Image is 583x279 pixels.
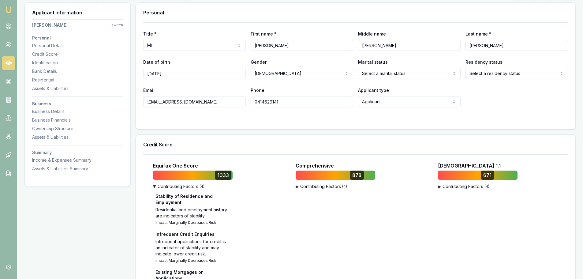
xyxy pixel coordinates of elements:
[358,88,389,93] label: Applicant type
[143,59,170,65] label: Date of birth
[155,193,230,205] p: Stability of Residence and Employment
[296,162,334,169] p: Comprehensive
[32,150,123,155] h3: Summary
[251,96,353,107] input: 0431 234 567
[32,166,123,172] div: Assets & Liabilities Summary
[155,231,230,237] p: Infrequent Credit Enquiries
[32,117,123,123] div: Business Financials
[155,220,230,225] p: Impact: Marginally Decreases Risk
[215,171,231,180] div: 1033
[296,183,299,190] span: ▶
[32,43,123,49] div: Personal Details
[32,77,123,83] div: Residential
[143,68,246,79] input: DD/MM/YYYY
[32,36,123,40] h3: Personal
[32,60,123,66] div: Identification
[484,184,489,189] span: ( 4 )
[153,183,233,190] button: ▶Contributing Factors(4)
[32,157,123,163] div: Income & Expenses Summary
[155,258,230,263] p: Impact: Marginally Decreases Risk
[32,102,123,106] h3: Business
[32,68,123,74] div: Bank Details
[143,31,157,36] label: Title *
[342,184,347,189] span: ( 4 )
[143,88,155,93] label: Email
[350,171,364,180] div: 878
[200,184,204,189] span: ( 4 )
[251,31,277,36] label: First name *
[152,185,158,188] span: ▶
[32,22,68,28] div: [PERSON_NAME]
[438,183,441,190] span: ▶
[32,134,123,140] div: Assets & Liabilities
[465,59,503,65] label: Residency status
[153,162,198,169] p: Equifax One Score
[251,59,267,65] label: Gender
[155,207,230,219] p: Residential and employment history are indicators of stability.
[111,23,123,28] div: switch
[438,183,518,190] button: ▶Contributing Factors(4)
[32,51,123,57] div: Credit Score
[438,162,501,169] p: [DEMOGRAPHIC_DATA] 1.1
[143,10,568,15] h3: Personal
[358,59,388,65] label: Marital status
[32,108,123,115] div: Business Details
[143,142,568,147] h3: Credit Score
[296,183,375,190] button: ▶Contributing Factors(4)
[32,10,123,15] h3: Applicant Information
[465,31,491,36] label: Last name *
[481,171,494,180] div: 671
[358,31,386,36] label: Middle name
[5,6,12,13] img: emu-icon-u.png
[32,85,123,92] div: Assets & Liabilities
[32,126,123,132] div: Ownership Structure
[155,239,230,257] p: Infrequent applications for credit is an indicator of stability and may indicate lower credit risk.
[251,88,264,93] label: Phone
